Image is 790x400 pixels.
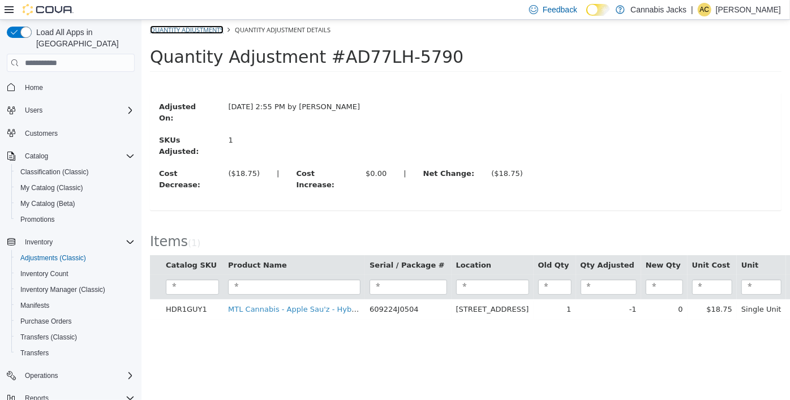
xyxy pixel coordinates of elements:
[500,279,546,300] td: 0
[224,279,310,300] td: 609224J0504
[25,106,42,115] span: Users
[2,368,139,384] button: Operations
[16,330,135,344] span: Transfers (Classic)
[20,301,49,310] span: Manifests
[11,164,139,180] button: Classification (Classic)
[11,313,139,329] button: Purchase Orders
[16,330,81,344] a: Transfers (Classic)
[504,240,542,251] button: New Qty
[23,4,74,15] img: Cova
[350,148,381,160] div: ($18.75)
[11,282,139,298] button: Inventory Manager (Classic)
[11,180,139,196] button: My Catalog (Classic)
[16,346,135,360] span: Transfers
[87,115,175,126] div: 1
[397,240,430,251] button: Old Qty
[46,218,59,229] small: ( )
[25,83,43,92] span: Home
[16,346,53,360] a: Transfers
[20,369,135,382] span: Operations
[20,149,53,163] button: Catalog
[9,148,79,170] label: Cost Decrease:
[25,152,48,161] span: Catalog
[25,238,53,247] span: Inventory
[2,234,139,250] button: Inventory
[546,279,595,300] td: $18.75
[16,283,135,296] span: Inventory Manager (Classic)
[439,240,495,251] button: Qty Adjusted
[20,333,77,342] span: Transfers (Classic)
[20,235,135,249] span: Inventory
[11,329,139,345] button: Transfers (Classic)
[16,197,80,210] a: My Catalog (Beta)
[630,3,686,16] p: Cannabis Jacks
[16,165,93,179] a: Classification (Classic)
[16,213,135,226] span: Promotions
[147,148,216,170] label: Cost Increase:
[8,214,46,230] span: Items
[20,369,63,382] button: Operations
[224,148,245,160] div: $0.00
[20,104,47,117] button: Users
[11,345,139,361] button: Transfers
[315,240,352,251] button: Location
[586,4,610,16] input: Dark Mode
[16,299,135,312] span: Manifests
[20,199,75,208] span: My Catalog (Beta)
[32,27,135,49] span: Load All Apps in [GEOGRAPHIC_DATA]
[16,251,135,265] span: Adjustments (Classic)
[11,250,139,266] button: Adjustments (Classic)
[16,181,135,195] span: My Catalog (Classic)
[11,266,139,282] button: Inventory Count
[2,125,139,141] button: Customers
[435,279,500,300] td: -1
[273,148,342,160] label: Net Change:
[87,240,148,251] button: Product Name
[50,218,55,229] span: 1
[20,149,135,163] span: Catalog
[93,6,189,14] span: Quantity Adjustment Details
[16,299,54,312] a: Manifests
[16,197,135,210] span: My Catalog (Beta)
[543,4,577,15] span: Feedback
[9,81,79,104] label: Adjusted On:
[20,253,86,263] span: Adjustments (Classic)
[25,371,58,380] span: Operations
[20,317,72,326] span: Purchase Orders
[315,285,388,294] span: [STREET_ADDRESS]
[9,115,79,137] label: SKUs Adjusted:
[8,6,82,14] a: Quantity Adjustments
[600,240,619,251] button: Unit
[20,127,62,140] a: Customers
[691,3,693,16] p: |
[20,167,89,177] span: Classification (Classic)
[20,285,105,294] span: Inventory Manager (Classic)
[16,315,135,328] span: Purchase Orders
[20,235,57,249] button: Inventory
[2,79,139,95] button: Home
[698,3,711,16] div: Andrew Corcoran
[87,148,119,160] div: ($18.75)
[24,240,78,251] button: Catalog SKU
[2,102,139,118] button: Users
[127,148,146,160] label: |
[254,148,273,160] label: |
[20,80,135,94] span: Home
[2,148,139,164] button: Catalog
[16,267,135,281] span: Inventory Count
[20,349,49,358] span: Transfers
[25,129,58,138] span: Customers
[11,298,139,313] button: Manifests
[700,3,710,16] span: AC
[392,279,435,300] td: 1
[551,240,591,251] button: Unit Cost
[595,279,645,300] td: Single Unit
[16,267,73,281] a: Inventory Count
[645,279,710,300] td: Receiving Error
[20,215,55,224] span: Promotions
[20,104,135,117] span: Users
[20,81,48,94] a: Home
[228,240,306,251] button: Serial / Package #
[16,315,76,328] a: Purchase Orders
